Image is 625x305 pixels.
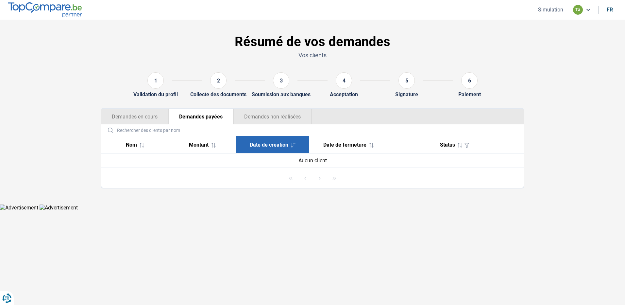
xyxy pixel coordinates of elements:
[607,7,613,13] div: fr
[398,72,415,89] div: 5
[313,171,326,185] button: Next Page
[107,157,518,164] div: Aucun client
[101,51,524,59] p: Vos clients
[126,142,137,148] span: Nom
[330,91,358,98] div: Acceptation
[458,91,481,98] div: Paiement
[336,72,352,89] div: 4
[252,91,311,98] div: Soumission aux banques
[536,6,565,13] button: Simulation
[440,142,455,148] span: Status
[190,91,246,98] div: Collecte des documents
[250,142,288,148] span: Date de création
[133,91,178,98] div: Validation du profil
[461,72,478,89] div: 6
[328,171,341,185] button: Last Page
[233,109,312,124] button: Demandes non réalisées
[273,72,289,89] div: 3
[323,142,366,148] span: Date de fermeture
[104,124,521,136] input: Rechercher des clients par nom
[40,205,78,211] img: Advertisement
[147,72,164,89] div: 1
[299,171,312,185] button: Previous Page
[168,109,233,124] button: Demandes payées
[101,34,524,50] h1: Résumé de vos demandes
[210,72,227,89] div: 2
[284,171,297,185] button: First Page
[101,109,168,124] button: Demandes en cours
[395,91,418,98] div: Signature
[8,2,82,17] img: TopCompare.be
[573,5,583,15] div: ta
[189,142,209,148] span: Montant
